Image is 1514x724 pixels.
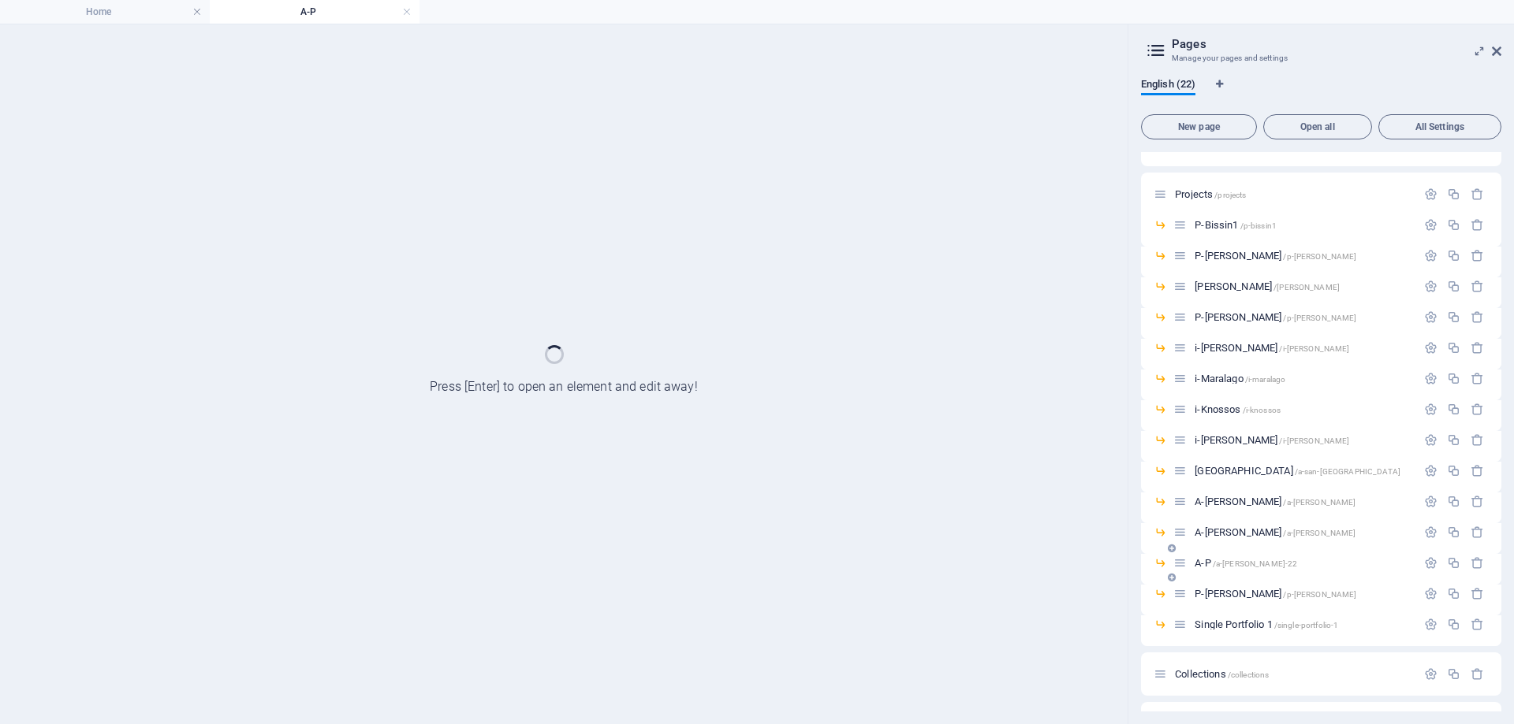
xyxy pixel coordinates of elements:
[1195,496,1356,507] span: A-[PERSON_NAME]
[1378,114,1501,139] button: All Settings
[1190,619,1416,629] div: Single Portfolio 1/single-portfolio-1
[210,3,420,20] h4: A-P
[1190,220,1416,230] div: P-Bissin1/p-bissin1
[1274,621,1339,629] span: /single-portfolio-1
[1447,310,1460,324] div: Duplicate
[1424,310,1438,324] div: Settings
[1424,433,1438,447] div: Settings
[1172,37,1501,51] h2: Pages
[1195,373,1285,384] span: i-Maralago
[1190,588,1416,599] div: P-[PERSON_NAME]/p-[PERSON_NAME]
[1471,464,1484,477] div: Remove
[1190,558,1416,568] div: A-P/a-[PERSON_NAME]-22
[1471,433,1484,447] div: Remove
[1195,342,1349,354] span: Click to open page
[1424,587,1438,600] div: Settings
[1141,75,1195,97] span: English (22)
[1228,670,1270,679] span: /collections
[1424,372,1438,385] div: Settings
[1447,667,1460,681] div: Duplicate
[1190,281,1416,291] div: [PERSON_NAME]/[PERSON_NAME]
[1148,122,1250,132] span: New page
[1471,618,1484,631] div: Remove
[1447,187,1460,201] div: Duplicate
[1195,403,1281,415] span: i-Knossos
[1471,187,1484,201] div: Remove
[1471,403,1484,416] div: Remove
[1447,587,1460,600] div: Duplicate
[1471,310,1484,324] div: Remove
[1424,495,1438,508] div: Settings
[1141,114,1257,139] button: New page
[1190,527,1416,537] div: A-[PERSON_NAME]/a-[PERSON_NAME]
[1214,191,1246,199] span: /projects
[1175,668,1269,680] span: Collections
[1424,556,1438,570] div: Settings
[1447,403,1460,416] div: Duplicate
[1447,525,1460,539] div: Duplicate
[1263,114,1372,139] button: Open all
[1141,78,1501,108] div: Language Tabs
[1295,467,1400,476] span: /a-san-[GEOGRAPHIC_DATA]
[1447,556,1460,570] div: Duplicate
[1471,587,1484,600] div: Remove
[1471,556,1484,570] div: Remove
[1170,189,1416,199] div: Projects/projects
[1471,525,1484,539] div: Remove
[1447,618,1460,631] div: Duplicate
[1195,280,1340,292] span: Click to open page
[1243,406,1281,414] span: /i-knossos
[1195,618,1338,630] span: Single Portfolio 1
[1471,249,1484,262] div: Remove
[1471,495,1484,508] div: Remove
[1190,251,1416,261] div: P-[PERSON_NAME]/p-[PERSON_NAME]
[1172,51,1470,65] h3: Manage your pages and settings
[1273,283,1340,291] span: /[PERSON_NAME]
[1195,250,1356,262] span: Click to open page
[1424,464,1438,477] div: Settings
[1195,526,1356,538] span: A-[PERSON_NAME]
[1213,559,1298,568] span: /a-[PERSON_NAME]-22
[1190,373,1416,384] div: i-Maralago/i-maralago
[1270,122,1365,132] span: Open all
[1424,618,1438,631] div: Settings
[1283,252,1356,261] span: /p-[PERSON_NAME]
[1195,434,1349,446] span: i-[PERSON_NAME]
[1447,495,1460,508] div: Duplicate
[1447,249,1460,262] div: Duplicate
[1447,372,1460,385] div: Duplicate
[1424,218,1438,232] div: Settings
[1283,590,1356,599] span: /p-[PERSON_NAME]
[1471,280,1484,293] div: Remove
[1279,344,1349,353] span: /i-[PERSON_NAME]
[1471,341,1484,355] div: Remove
[1245,375,1286,384] span: /i-maralago
[1424,280,1438,293] div: Settings
[1424,525,1438,539] div: Settings
[1190,435,1416,445] div: i-[PERSON_NAME]/i-[PERSON_NAME]
[1195,311,1356,323] span: Click to open page
[1447,464,1460,477] div: Duplicate
[1170,669,1416,679] div: Collections/collections
[1471,372,1484,385] div: Remove
[1190,466,1416,476] div: [GEOGRAPHIC_DATA]/a-san-[GEOGRAPHIC_DATA]
[1424,341,1438,355] div: Settings
[1447,341,1460,355] div: Duplicate
[1424,249,1438,262] div: Settings
[1190,312,1416,322] div: P-[PERSON_NAME]/p-[PERSON_NAME]
[1447,218,1460,232] div: Duplicate
[1195,557,1297,569] span: A-P
[1447,433,1460,447] div: Duplicate
[1175,188,1246,200] span: Click to open page
[1195,588,1356,600] span: Click to open page
[1424,187,1438,201] div: Settings
[1283,529,1356,537] span: /a-[PERSON_NAME]
[1424,403,1438,416] div: Settings
[1190,496,1416,507] div: A-[PERSON_NAME]/a-[PERSON_NAME]
[1283,314,1356,322] span: /p-[PERSON_NAME]
[1190,343,1416,353] div: i-[PERSON_NAME]/i-[PERSON_NAME]
[1240,221,1277,230] span: /p-bissin1
[1424,667,1438,681] div: Settings
[1195,219,1277,231] span: Click to open page
[1471,667,1484,681] div: Remove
